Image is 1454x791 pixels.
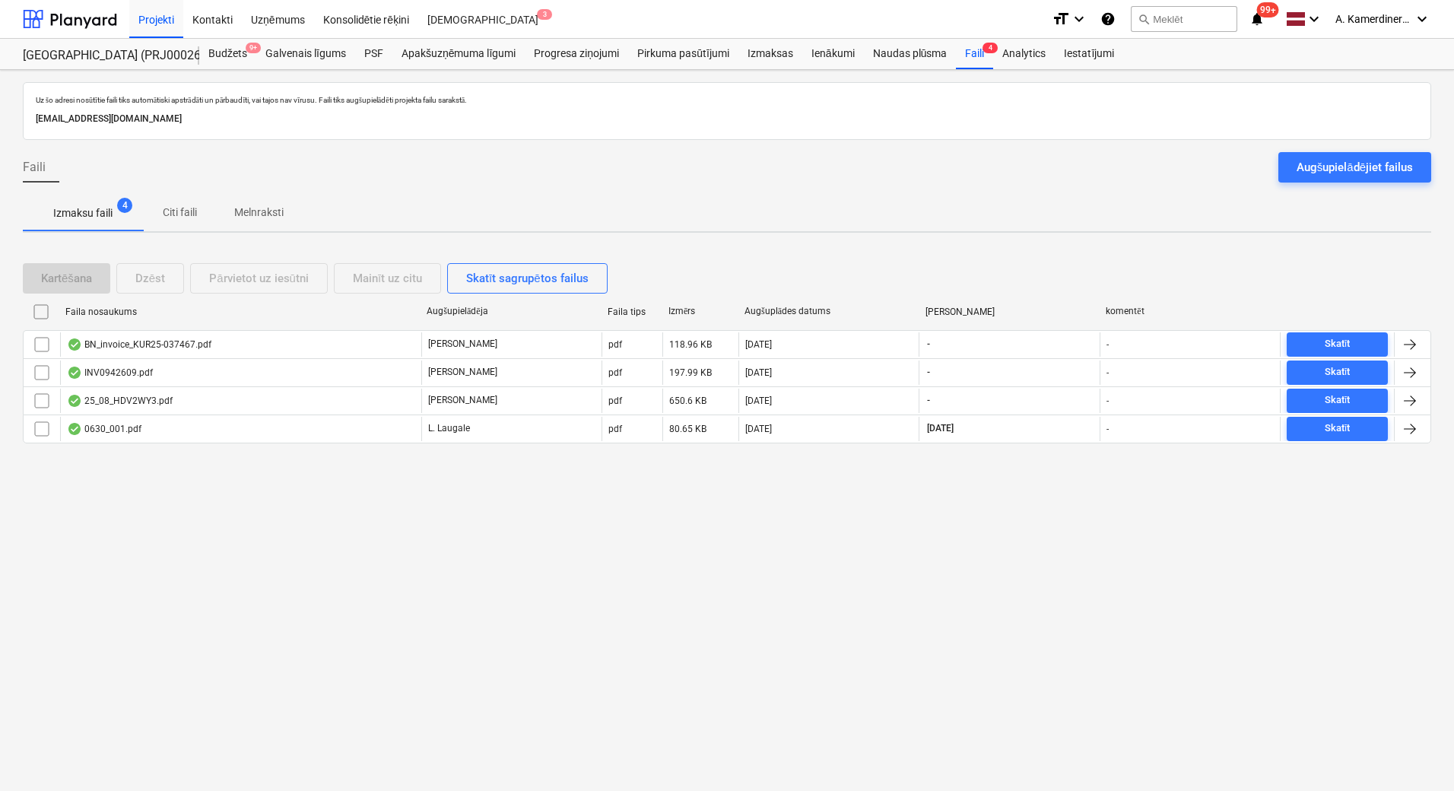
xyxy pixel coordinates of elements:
a: Iestatījumi [1055,39,1123,69]
a: Galvenais līgums [256,39,355,69]
div: Augšuplādes datums [744,306,913,317]
span: 9+ [246,43,261,53]
div: [DATE] [745,339,772,350]
span: - [925,394,932,407]
div: Skatīt [1325,392,1351,409]
div: - [1106,367,1109,378]
div: Skatīt [1325,335,1351,353]
div: OCR pabeigts [67,395,82,407]
div: pdf [608,424,622,434]
iframe: Chat Widget [1378,718,1454,791]
button: Skatīt [1287,332,1388,357]
div: INV0942609.pdf [67,367,153,379]
i: keyboard_arrow_down [1413,10,1431,28]
div: [DATE] [745,424,772,434]
a: Apakšuzņēmuma līgumi [392,39,525,69]
div: Skatīt [1325,420,1351,437]
div: [GEOGRAPHIC_DATA] (PRJ0002627, K-1 un K-2(2.kārta) 2601960 [23,48,181,64]
a: Budžets9+ [199,39,256,69]
span: Faili [23,158,46,176]
span: A. Kamerdinerovs [1335,13,1411,25]
i: format_size [1052,10,1070,28]
a: Pirkuma pasūtījumi [628,39,738,69]
div: Augšupielādēja [427,306,595,317]
div: Faili [956,39,993,69]
div: - [1106,424,1109,434]
button: Meklēt [1131,6,1237,32]
div: Augšupielādējiet failus [1297,157,1413,177]
div: 650.6 KB [669,395,706,406]
button: Skatīt [1287,417,1388,441]
span: - [925,366,932,379]
a: Izmaksas [738,39,802,69]
div: - [1106,339,1109,350]
div: [DATE] [745,395,772,406]
p: [EMAIL_ADDRESS][DOMAIN_NAME] [36,111,1418,127]
p: Izmaksu faili [53,205,113,221]
div: Budžets [199,39,256,69]
div: 118.96 KB [669,339,712,350]
p: [PERSON_NAME] [428,366,497,379]
span: search [1138,13,1150,25]
span: - [925,338,932,351]
div: pdf [608,339,622,350]
a: Ienākumi [802,39,864,69]
div: [DATE] [745,367,772,378]
p: Uz šo adresi nosūtītie faili tiks automātiski apstrādāti un pārbaudīti, vai tajos nav vīrusu. Fai... [36,95,1418,105]
a: Naudas plūsma [864,39,957,69]
button: Skatīt [1287,389,1388,413]
i: keyboard_arrow_down [1305,10,1323,28]
div: Faila nosaukums [65,307,414,317]
div: 197.99 KB [669,367,712,378]
a: PSF [355,39,392,69]
div: 80.65 KB [669,424,706,434]
button: Skatīt sagrupētos failus [447,263,608,294]
button: Augšupielādējiet failus [1278,152,1431,183]
p: [PERSON_NAME] [428,394,497,407]
a: Progresa ziņojumi [525,39,628,69]
div: Izmērs [668,306,732,317]
div: - [1106,395,1109,406]
div: Skatīt sagrupētos failus [466,268,589,288]
div: BN_invoice_KUR25-037467.pdf [67,338,211,351]
p: L. Laugale [428,422,470,435]
div: pdf [608,395,622,406]
i: keyboard_arrow_down [1070,10,1088,28]
div: OCR pabeigts [67,423,82,435]
span: [DATE] [925,422,955,435]
p: Citi faili [161,205,198,221]
div: OCR pabeigts [67,367,82,379]
div: Faila tips [608,307,656,317]
div: komentēt [1106,306,1275,317]
span: 4 [117,198,132,213]
i: Zināšanu pamats [1100,10,1116,28]
div: 0630_001.pdf [67,423,141,435]
div: OCR pabeigts [67,338,82,351]
a: Analytics [993,39,1055,69]
i: notifications [1249,10,1265,28]
div: 25_08_HDV2WY3.pdf [67,395,173,407]
div: [PERSON_NAME] [925,307,1094,317]
p: [PERSON_NAME] [428,338,497,351]
span: 4 [983,43,998,53]
span: 99+ [1257,2,1279,17]
p: Melnraksti [234,205,284,221]
button: Skatīt [1287,361,1388,385]
div: Skatīt [1325,364,1351,381]
span: 3 [537,9,552,20]
div: pdf [608,367,622,378]
a: Faili4 [956,39,993,69]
